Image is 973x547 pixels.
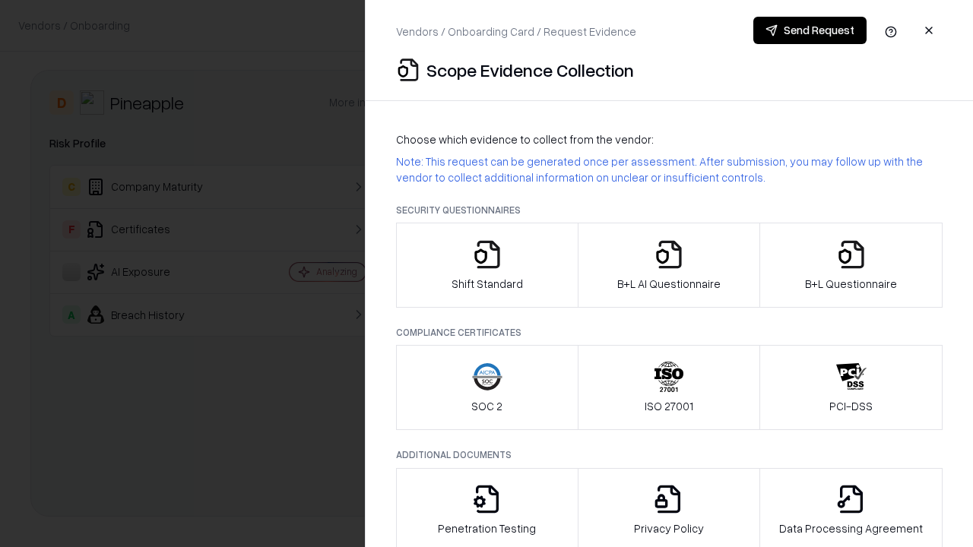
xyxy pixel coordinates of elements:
p: Vendors / Onboarding Card / Request Evidence [396,24,636,40]
p: Compliance Certificates [396,326,943,339]
p: Shift Standard [452,276,523,292]
p: PCI-DSS [829,398,873,414]
p: Choose which evidence to collect from the vendor: [396,131,943,147]
p: SOC 2 [471,398,502,414]
button: Shift Standard [396,223,578,308]
button: ISO 27001 [578,345,761,430]
p: B+L AI Questionnaire [617,276,721,292]
button: B+L Questionnaire [759,223,943,308]
p: Penetration Testing [438,520,536,536]
p: Security Questionnaires [396,204,943,217]
p: Note: This request can be generated once per assessment. After submission, you may follow up with... [396,153,943,185]
p: Scope Evidence Collection [426,58,634,82]
button: B+L AI Questionnaire [578,223,761,308]
p: Privacy Policy [634,520,704,536]
button: Send Request [753,17,867,44]
p: Additional Documents [396,448,943,461]
button: SOC 2 [396,345,578,430]
p: ISO 27001 [645,398,693,414]
button: PCI-DSS [759,345,943,430]
p: B+L Questionnaire [805,276,897,292]
p: Data Processing Agreement [779,520,923,536]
